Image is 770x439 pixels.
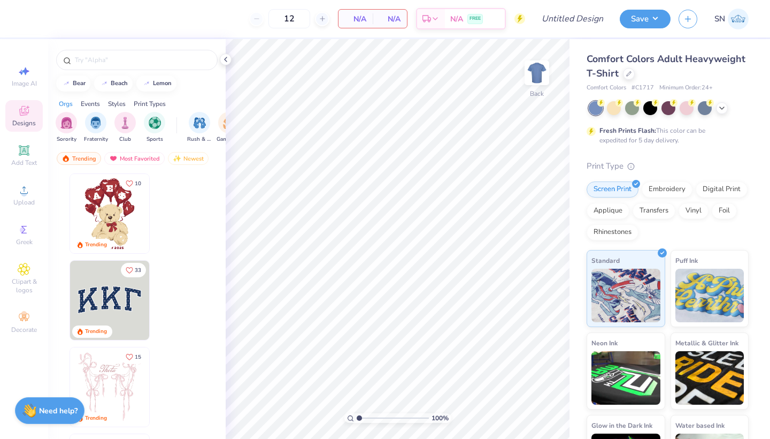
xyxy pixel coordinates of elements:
[450,13,463,25] span: N/A
[712,203,737,219] div: Foil
[642,181,692,198] div: Embroidery
[591,269,660,322] img: Standard
[587,203,629,219] div: Applique
[147,135,163,143] span: Sports
[144,112,165,143] div: filter for Sports
[591,337,618,349] span: Neon Ink
[599,126,731,145] div: This color can be expedited for 5 day delivery.
[168,152,209,165] div: Newest
[121,263,146,277] button: Like
[675,351,744,405] img: Metallic & Glitter Ink
[144,112,165,143] button: filter button
[109,155,118,162] img: most_fav.gif
[61,155,70,162] img: trending.gif
[142,80,151,87] img: trend_line.gif
[84,112,108,143] div: filter for Fraternity
[173,155,181,162] img: Newest.gif
[587,84,626,93] span: Comfort Colors
[659,84,713,93] span: Minimum Order: 24 +
[217,112,241,143] div: filter for Game Day
[587,52,745,80] span: Comfort Colors Adult Heavyweight T-Shirt
[591,255,620,266] span: Standard
[70,261,149,340] img: 3b9aba4f-e317-4aa7-a679-c95a879539bd
[633,203,675,219] div: Transfers
[134,99,166,109] div: Print Types
[114,112,136,143] div: filter for Club
[533,8,612,29] input: Untitled Design
[149,347,228,427] img: d12a98c7-f0f7-4345-bf3a-b9f1b718b86e
[119,117,131,129] img: Club Image
[714,13,725,25] span: SN
[85,328,107,336] div: Trending
[432,413,449,423] span: 100 %
[104,152,165,165] div: Most Favorited
[73,80,86,86] div: bear
[187,112,212,143] div: filter for Rush & Bid
[728,9,749,29] img: Sophia Newell
[149,174,228,253] img: e74243e0-e378-47aa-a400-bc6bcb25063a
[149,261,228,340] img: edfb13fc-0e43-44eb-bea2-bf7fc0dd67f9
[194,117,206,129] img: Rush & Bid Image
[675,269,744,322] img: Puff Ink
[85,414,107,422] div: Trending
[39,406,78,416] strong: Need help?
[70,347,149,427] img: 83dda5b0-2158-48ca-832c-f6b4ef4c4536
[5,277,43,294] span: Clipart & logos
[135,268,141,273] span: 33
[587,181,638,198] div: Screen Print
[223,117,235,129] img: Game Day Image
[714,9,749,29] a: SN
[135,181,141,186] span: 10
[469,15,481,22] span: FREE
[81,99,100,109] div: Events
[12,119,36,127] span: Designs
[135,354,141,360] span: 15
[108,99,126,109] div: Styles
[12,79,37,88] span: Image AI
[114,112,136,143] button: filter button
[100,80,109,87] img: trend_line.gif
[84,112,108,143] button: filter button
[60,117,73,129] img: Sorority Image
[379,13,401,25] span: N/A
[70,174,149,253] img: 587403a7-0594-4a7f-b2bd-0ca67a3ff8dd
[56,112,77,143] div: filter for Sorority
[11,158,37,167] span: Add Text
[13,198,35,207] span: Upload
[345,13,366,25] span: N/A
[59,99,73,109] div: Orgs
[94,75,133,92] button: beach
[587,224,638,240] div: Rhinestones
[187,112,212,143] button: filter button
[268,9,310,28] input: – –
[149,117,161,129] img: Sports Image
[530,89,544,99] div: Back
[632,84,654,93] span: # C1717
[696,181,748,198] div: Digital Print
[57,135,76,143] span: Sorority
[675,420,725,431] span: Water based Ink
[675,337,738,349] span: Metallic & Glitter Ink
[16,238,33,246] span: Greek
[121,176,146,191] button: Like
[591,420,652,431] span: Glow in the Dark Ink
[57,152,101,165] div: Trending
[11,326,37,334] span: Decorate
[217,135,241,143] span: Game Day
[119,135,131,143] span: Club
[111,80,128,86] div: beach
[620,10,671,28] button: Save
[217,112,241,143] button: filter button
[587,160,749,172] div: Print Type
[526,62,548,84] img: Back
[84,135,108,143] span: Fraternity
[56,75,90,92] button: bear
[675,255,698,266] span: Puff Ink
[599,126,656,135] strong: Fresh Prints Flash:
[679,203,709,219] div: Vinyl
[56,112,77,143] button: filter button
[153,80,172,86] div: lemon
[85,241,107,249] div: Trending
[187,135,212,143] span: Rush & Bid
[591,351,660,405] img: Neon Ink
